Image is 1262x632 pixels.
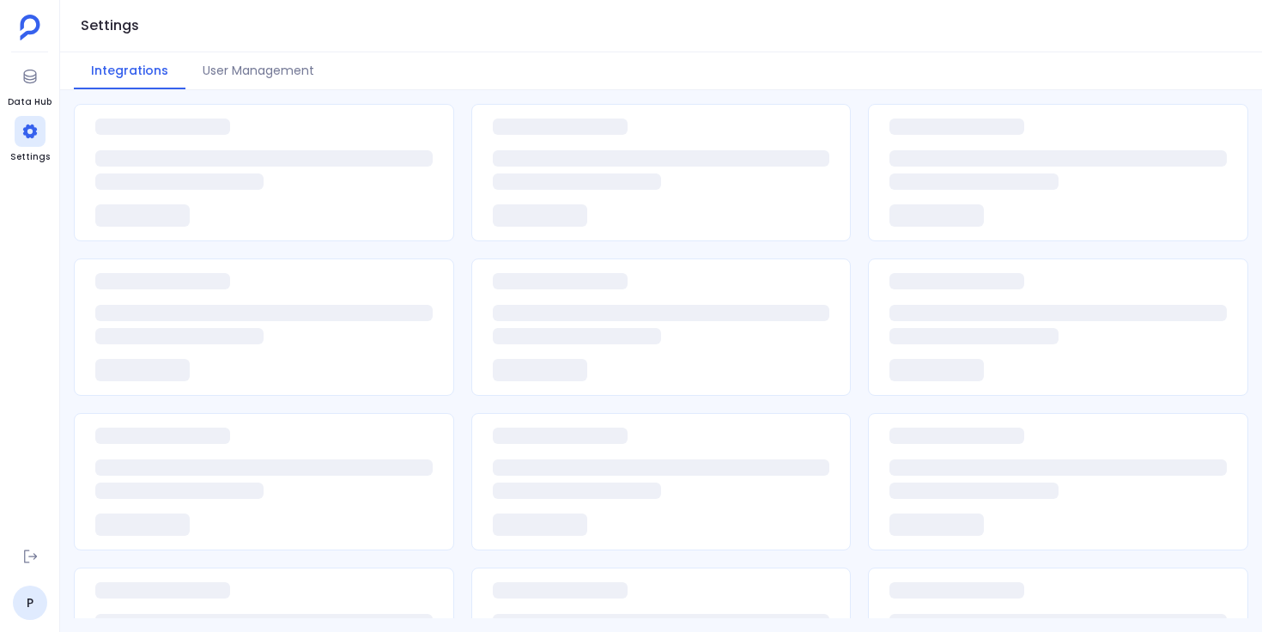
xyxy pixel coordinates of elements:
[10,150,50,164] span: Settings
[74,52,185,89] button: Integrations
[185,52,331,89] button: User Management
[8,95,52,109] span: Data Hub
[8,61,52,109] a: Data Hub
[81,14,139,38] h1: Settings
[20,15,40,40] img: petavue logo
[10,116,50,164] a: Settings
[13,586,47,620] a: P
